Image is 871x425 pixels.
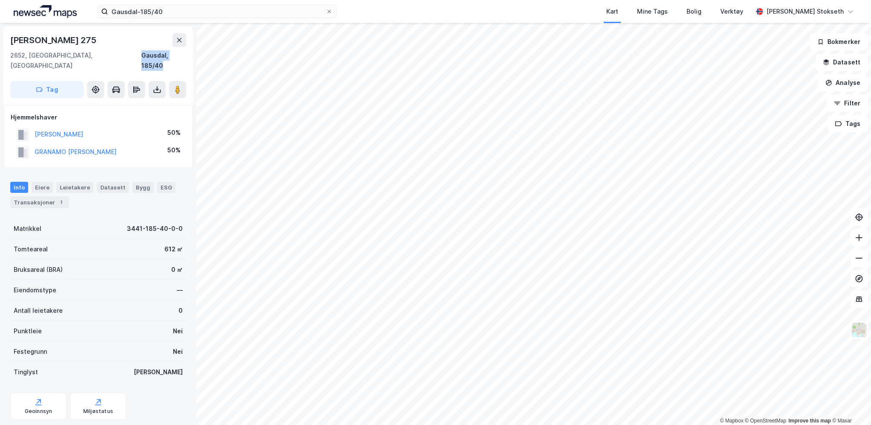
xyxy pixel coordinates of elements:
[720,6,743,17] div: Verktøy
[14,367,38,377] div: Tinglyst
[10,81,84,98] button: Tag
[25,408,53,415] div: Geoinnsyn
[83,408,113,415] div: Miljøstatus
[32,182,53,193] div: Eiere
[167,145,181,155] div: 50%
[818,74,868,91] button: Analyse
[178,306,183,316] div: 0
[141,50,186,71] div: Gausdal, 185/40
[134,367,183,377] div: [PERSON_NAME]
[606,6,618,17] div: Kart
[10,33,98,47] div: [PERSON_NAME] 275
[14,326,42,336] div: Punktleie
[97,182,129,193] div: Datasett
[127,224,183,234] div: 3441-185-40-0-0
[720,418,743,424] a: Mapbox
[57,198,65,207] div: 1
[108,5,326,18] input: Søk på adresse, matrikkel, gårdeiere, leietakere eller personer
[810,33,868,50] button: Bokmerker
[828,384,871,425] iframe: Chat Widget
[789,418,831,424] a: Improve this map
[167,128,181,138] div: 50%
[851,322,867,338] img: Z
[745,418,786,424] a: OpenStreetMap
[173,326,183,336] div: Nei
[14,306,63,316] div: Antall leietakere
[14,285,56,295] div: Eiendomstype
[171,265,183,275] div: 0 ㎡
[56,182,94,193] div: Leietakere
[828,115,868,132] button: Tags
[10,182,28,193] div: Info
[637,6,668,17] div: Mine Tags
[687,6,701,17] div: Bolig
[14,224,41,234] div: Matrikkel
[14,265,63,275] div: Bruksareal (BRA)
[11,112,186,122] div: Hjemmelshaver
[828,384,871,425] div: Kontrollprogram for chat
[10,50,141,71] div: 2652, [GEOGRAPHIC_DATA], [GEOGRAPHIC_DATA]
[173,346,183,357] div: Nei
[164,244,183,254] div: 612 ㎡
[14,244,48,254] div: Tomteareal
[766,6,844,17] div: [PERSON_NAME] Stokseth
[827,95,868,112] button: Filter
[815,54,868,71] button: Datasett
[14,346,47,357] div: Festegrunn
[10,196,69,208] div: Transaksjoner
[157,182,175,193] div: ESG
[132,182,154,193] div: Bygg
[177,285,183,295] div: —
[14,5,77,18] img: logo.a4113a55bc3d86da70a041830d287a7e.svg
